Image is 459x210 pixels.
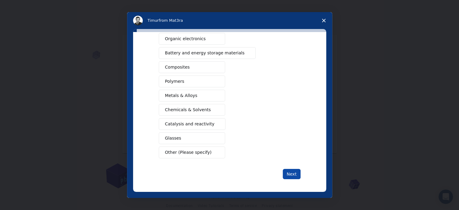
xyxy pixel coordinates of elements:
[159,47,256,59] button: Battery and energy storage materials
[165,78,184,85] span: Polymers
[165,107,211,113] span: Chemicals & Solvents
[159,18,183,23] span: from Mat3ra
[148,18,159,23] span: Timur
[159,76,225,87] button: Polymers
[159,90,225,102] button: Metals & Alloys
[165,149,212,156] span: Other (Please specify)
[165,92,197,99] span: Metals & Alloys
[159,61,225,73] button: Composites
[165,64,190,70] span: Composites
[159,132,225,144] button: Glasses
[315,12,332,29] span: Close survey
[133,16,143,25] img: Profile image for Timur
[165,50,245,56] span: Battery and energy storage materials
[159,118,226,130] button: Catalysis and reactivity
[283,169,301,179] button: Next
[159,147,225,158] button: Other (Please specify)
[159,104,225,116] button: Chemicals & Solvents
[165,121,215,127] span: Catalysis and reactivity
[159,33,225,45] button: Organic electronics
[165,36,206,42] span: Organic electronics
[12,4,34,10] span: Support
[165,135,181,141] span: Glasses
